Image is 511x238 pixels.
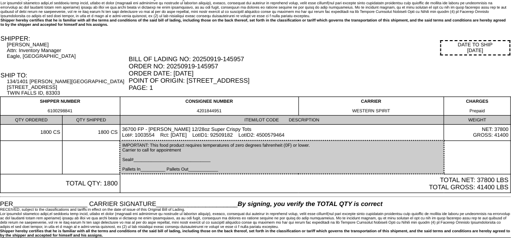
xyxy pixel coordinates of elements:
[120,174,511,193] td: TOTAL NET: 37800 LBS TOTAL GROSS: 41400 LBS
[238,200,383,207] span: By signing, you verify the TOTAL QTY is correct
[301,108,442,113] div: WESTERN SPIRIT
[444,116,511,125] td: WEIGHT
[129,55,511,91] div: BILL OF LADING NO: 20250919-145957 ORDER NO: 20250919-145957 ORDER DATE: [DATE] POINT OF ORIGIN: ...
[120,141,444,174] td: IMPORTANT: This food product requires temperatures of zero degrees fahrenheit (0F) or lower. Carr...
[0,125,63,141] td: 1800 CS
[63,116,120,125] td: QTY SHIPPED
[7,42,128,59] div: [PERSON_NAME] Attn: Inventory Manager Eagle, [GEOGRAPHIC_DATA]
[444,97,511,116] td: CHARGES
[0,116,63,125] td: QTY ORDERED
[298,97,444,116] td: CARRIER
[7,79,128,96] div: 134/1401 [PERSON_NAME][GEOGRAPHIC_DATA] [STREET_ADDRESS] TWIN FALLS ID, 83303
[122,108,297,113] div: 4201844951
[440,40,511,55] div: DATE TO SHIP [DATE]
[0,18,511,27] div: Shipper hereby certifies that he is familiar with all the terms and conditions of the said bill o...
[120,97,298,116] td: CONSIGNEE NUMBER
[0,72,128,79] div: SHIP TO:
[120,125,444,141] td: 36700 FP - [PERSON_NAME] 12/28oz Super Crispy Tots Lot#: 1003554 Rct: [DATE] LotID1: 92509182 Lot...
[0,35,128,42] div: SHIPPER:
[120,116,444,125] td: ITEM/LOT CODE DESCRIPTION
[2,108,118,113] div: 6100298841
[446,108,509,113] div: Prepaid
[0,97,120,116] td: SHIPPER NUMBER
[0,174,120,193] td: TOTAL QTY: 1800
[444,125,511,141] td: NET: 37800 GROSS: 41400
[63,125,120,141] td: 1800 CS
